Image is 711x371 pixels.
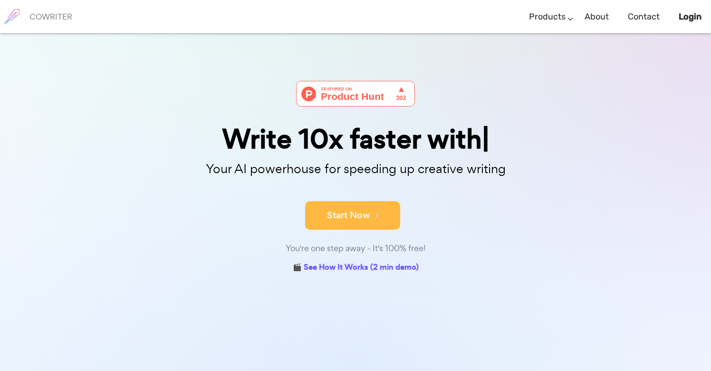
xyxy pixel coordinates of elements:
p: Your AI powerhouse for speeding up creative writing [118,159,593,179]
a: About [585,3,609,31]
h6: COWRITER [29,12,72,21]
a: Contact [628,3,660,31]
a: 🎬 See How It Works (2 min demo) [293,261,419,275]
img: Cowriter - Your AI buddy for speeding up creative writing | Product Hunt [296,81,415,107]
a: Products [529,3,566,31]
b: Login [679,11,701,22]
button: Start Now [305,201,400,230]
div: Write 10x faster with [118,126,593,153]
div: You're one step away - It's 100% free! [118,242,593,255]
a: Login [679,3,701,31]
